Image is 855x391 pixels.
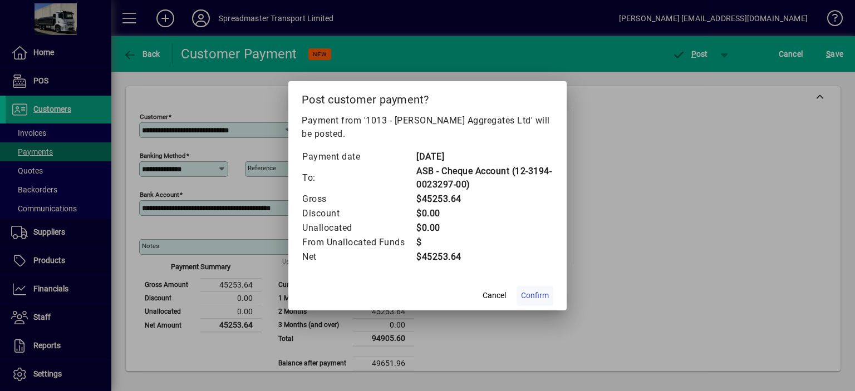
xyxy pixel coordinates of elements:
td: [DATE] [416,150,553,164]
td: Discount [302,206,416,221]
td: To: [302,164,416,192]
td: $45253.64 [416,192,553,206]
span: Cancel [483,290,506,301]
td: From Unallocated Funds [302,235,416,250]
td: $45253.64 [416,250,553,264]
td: $ [416,235,553,250]
td: Net [302,250,416,264]
td: Payment date [302,150,416,164]
td: Unallocated [302,221,416,235]
td: $0.00 [416,221,553,235]
td: Gross [302,192,416,206]
button: Confirm [517,286,553,306]
button: Cancel [476,286,512,306]
p: Payment from '1013 - [PERSON_NAME] Aggregates Ltd' will be posted. [302,114,553,141]
h2: Post customer payment? [288,81,567,113]
td: ASB - Cheque Account (12-3194-0023297-00) [416,164,553,192]
span: Confirm [521,290,549,301]
td: $0.00 [416,206,553,221]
